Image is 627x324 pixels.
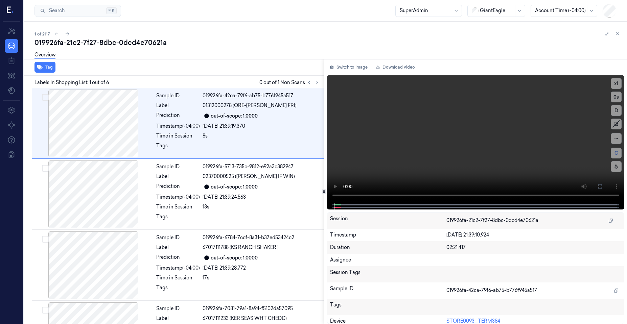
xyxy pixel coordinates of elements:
div: Sample ID [156,305,200,312]
button: Switch to image [327,62,370,73]
div: Timestamp (-04:00) [156,194,200,201]
div: Prediction [156,112,200,120]
div: Session [330,215,447,226]
button: Select row [42,165,49,172]
div: Tags [156,142,200,153]
div: 8s [203,132,320,140]
a: Download video [373,62,418,73]
div: 02:21.417 [446,244,621,251]
div: Timestamp [330,231,447,239]
a: Overview [34,51,55,59]
div: 019926fa-42ca-79f6-ab75-b776f945a517 [203,92,320,99]
button: D [611,105,622,116]
div: 019926fa-21c2-7f27-8dbc-0dcd4e70621a [34,38,622,47]
button: Select row [42,307,49,314]
div: 019926fa-5713-735c-9812-e92a3c382947 [203,163,320,170]
div: Tags [156,213,200,224]
span: 0 out of 1 Non Scans [259,78,321,86]
button: Select row [42,94,49,101]
div: Label [156,315,200,322]
div: Session Tags [330,269,447,280]
div: Tags [330,301,447,312]
a: STORE0093_TERM384 [446,318,500,324]
div: Sample ID [156,234,200,241]
div: 17s [203,274,320,281]
div: Timestamp (-04:00) [156,123,200,130]
div: [DATE] 21:39:28.772 [203,265,320,272]
span: Labels In Shopping List: 1 out of 6 [34,79,109,86]
span: 67017111788 (KS RANCH SHAKER ) [203,244,279,251]
span: 67017111233 (KER SEAS WHT CHEDD) [203,315,287,322]
div: Time in Session [156,203,200,210]
button: 0s [611,92,622,102]
div: out-of-scope: 1.0000 [211,254,258,261]
span: Search [46,7,65,14]
div: Prediction [156,183,200,191]
div: out-of-scope: 1.0000 [211,183,258,191]
div: [DATE] 21:39:24.563 [203,194,320,201]
div: 019926fa-7081-79a1-8a94-f5102da57095 [203,305,320,312]
button: C [611,148,622,158]
div: 13s [203,203,320,210]
div: Timestamp (-04:00) [156,265,200,272]
span: 019926fa-21c2-7f27-8dbc-0dcd4e70621a [446,217,538,224]
div: Time in Session [156,132,200,140]
div: Sample ID [156,92,200,99]
div: Assignee [330,256,622,264]
div: Sample ID [330,285,447,296]
span: 019926fa-42ca-79f6-ab75-b776f945a517 [446,287,537,294]
div: out-of-scope: 1.0000 [211,113,258,120]
button: Select row [42,236,49,243]
div: [DATE] 21:39:10.924 [446,231,621,239]
div: Label [156,244,200,251]
button: Tag [34,62,55,73]
div: Tags [156,284,200,295]
span: 01312000278 (ORE-[PERSON_NAME] FRI) [203,102,297,109]
div: Prediction [156,254,200,262]
span: 1 of 2117 [34,31,50,37]
div: Label [156,173,200,180]
button: Search⌘K [34,5,121,17]
span: 02370000525 ([PERSON_NAME] IF WIN) [203,173,295,180]
div: Time in Session [156,274,200,281]
div: Label [156,102,200,109]
div: Sample ID [156,163,200,170]
button: x1 [611,78,622,89]
div: Duration [330,244,447,251]
div: 019926fa-6784-7ccf-8a31-b37ed53424c2 [203,234,320,241]
div: [DATE] 21:39:19.370 [203,123,320,130]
